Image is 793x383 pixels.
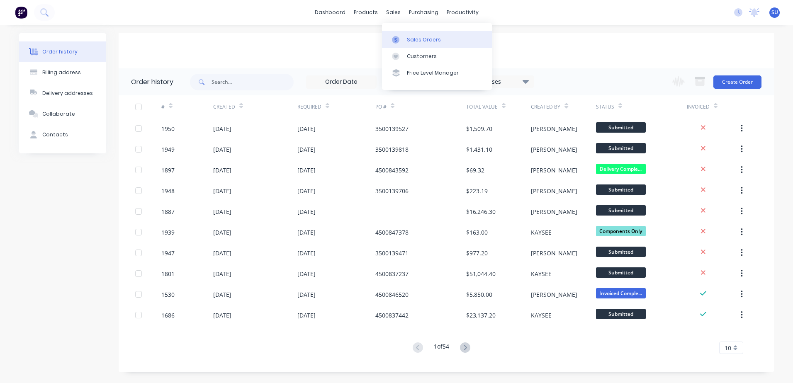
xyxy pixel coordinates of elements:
div: Total Value [466,95,531,118]
span: Delivery Comple... [596,164,646,174]
div: [DATE] [213,207,231,216]
div: Created By [531,103,560,111]
a: Price Level Manager [382,65,492,81]
div: Customers [407,53,437,60]
div: Created [213,103,235,111]
span: Submitted [596,143,646,153]
div: $163.00 [466,228,488,237]
div: 1 of 54 [434,342,449,354]
div: Order history [131,77,173,87]
div: Status [596,103,614,111]
div: [DATE] [297,207,316,216]
div: 27 Statuses [464,77,534,86]
div: 4500843592 [375,166,409,175]
div: sales [382,6,405,19]
div: 4500846520 [375,290,409,299]
div: 1939 [161,228,175,237]
div: Status [596,95,687,118]
input: Search... [212,74,294,90]
div: $223.19 [466,187,488,195]
div: productivity [443,6,483,19]
div: [DATE] [297,290,316,299]
div: [DATE] [297,228,316,237]
div: 1530 [161,290,175,299]
div: 4500837442 [375,311,409,320]
img: Factory [15,6,27,19]
div: [DATE] [297,145,316,154]
div: 3500139527 [375,124,409,133]
div: KAYSEE [531,311,552,320]
button: Order history [19,41,106,62]
div: Delivery addresses [42,90,93,97]
a: Customers [382,48,492,65]
div: Collaborate [42,110,75,118]
div: 3500139471 [375,249,409,257]
div: [DATE] [213,290,231,299]
div: # [161,95,213,118]
span: Submitted [596,309,646,319]
div: [PERSON_NAME] [531,145,577,154]
div: 1949 [161,145,175,154]
span: Submitted [596,184,646,195]
div: # [161,103,165,111]
span: 10 [725,344,731,352]
div: KAYSEE [531,228,552,237]
div: [DATE] [213,249,231,257]
div: [DATE] [213,145,231,154]
div: $23,137.20 [466,311,496,320]
button: Delivery addresses [19,83,106,104]
span: Submitted [596,267,646,278]
div: PO # [375,103,387,111]
div: $16,246.30 [466,207,496,216]
button: Billing address [19,62,106,83]
div: Required [297,103,321,111]
div: [PERSON_NAME] [531,187,577,195]
div: Invoiced [687,95,739,118]
div: 1801 [161,269,175,278]
div: 1686 [161,311,175,320]
div: 3500139818 [375,145,409,154]
div: $5,850.00 [466,290,492,299]
div: Price Level Manager [407,69,459,77]
div: Contacts [42,131,68,138]
span: SU [771,9,778,16]
div: 4500847378 [375,228,409,237]
div: PO # [375,95,466,118]
div: Created By [531,95,596,118]
div: [DATE] [297,166,316,175]
div: Total Value [466,103,498,111]
div: [PERSON_NAME] [531,124,577,133]
input: Order Date [306,76,376,88]
div: Invoiced [687,103,710,111]
div: [PERSON_NAME] [531,249,577,257]
div: Order history [42,48,78,56]
a: dashboard [311,6,350,19]
div: $51,044.40 [466,269,496,278]
span: Components Only [596,226,646,236]
div: [DATE] [297,187,316,195]
div: $69.32 [466,166,484,175]
button: Collaborate [19,104,106,124]
div: [DATE] [297,124,316,133]
div: $1,431.10 [466,145,492,154]
div: [PERSON_NAME] [531,290,577,299]
div: 4500837237 [375,269,409,278]
div: 1948 [161,187,175,195]
div: 1897 [161,166,175,175]
div: [DATE] [213,269,231,278]
a: Sales Orders [382,31,492,48]
div: products [350,6,382,19]
span: Submitted [596,247,646,257]
div: [DATE] [297,311,316,320]
button: Contacts [19,124,106,145]
button: Create Order [713,75,761,89]
div: 1887 [161,207,175,216]
div: [PERSON_NAME] [531,207,577,216]
span: Invoiced Comple... [596,288,646,298]
span: Submitted [596,122,646,133]
div: [DATE] [297,249,316,257]
div: [DATE] [213,311,231,320]
div: Billing address [42,69,81,76]
div: [DATE] [213,166,231,175]
div: $977.20 [466,249,488,257]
